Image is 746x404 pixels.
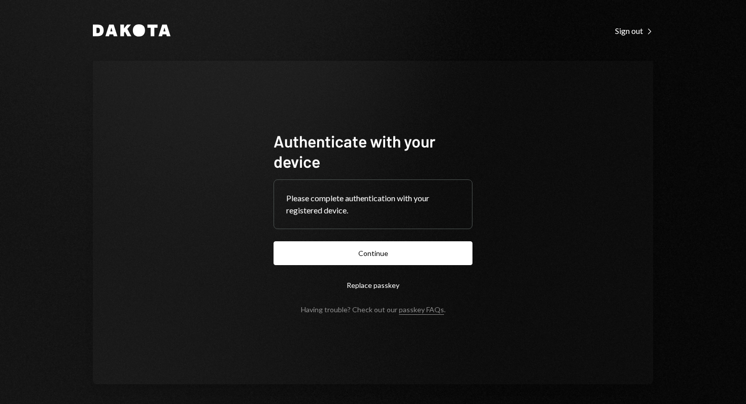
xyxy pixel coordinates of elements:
button: Replace passkey [274,273,472,297]
div: Please complete authentication with your registered device. [286,192,460,216]
div: Having trouble? Check out our . [301,305,446,314]
div: Sign out [615,26,653,36]
button: Continue [274,241,472,265]
a: Sign out [615,25,653,36]
a: passkey FAQs [399,305,444,315]
h1: Authenticate with your device [274,131,472,171]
